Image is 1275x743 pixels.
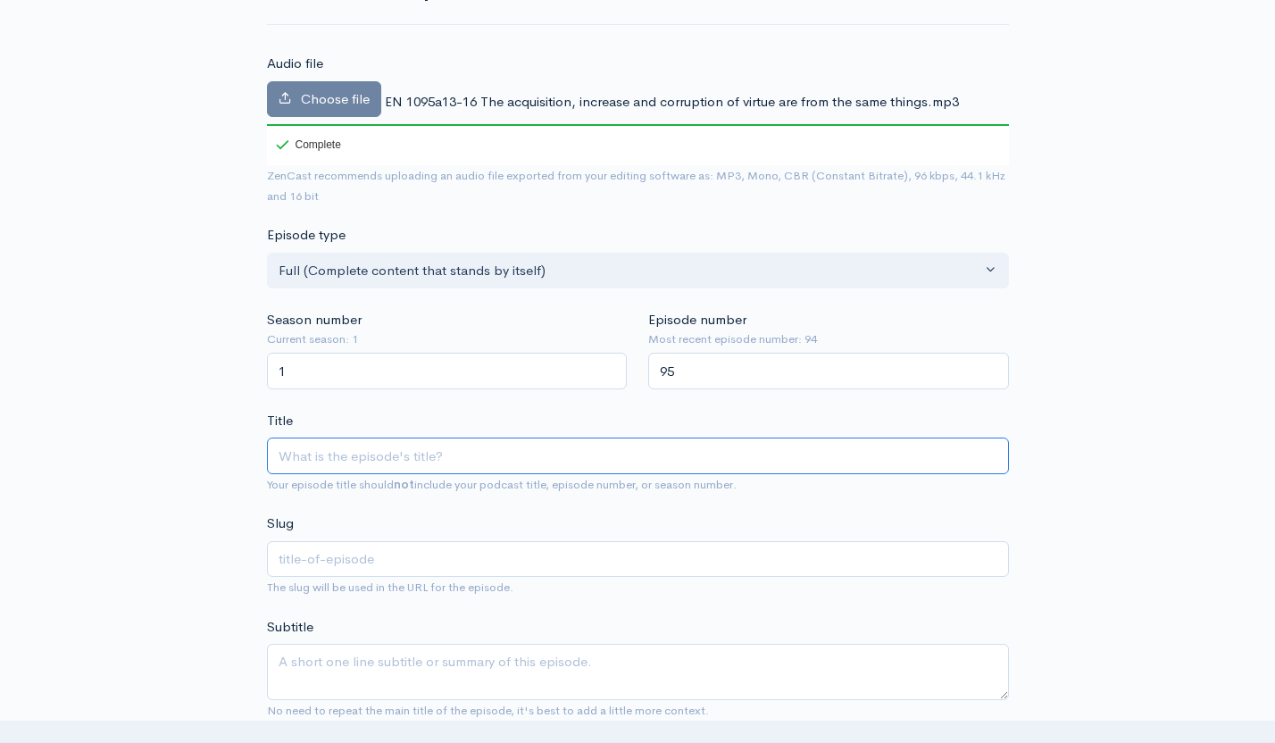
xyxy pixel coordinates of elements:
[267,168,1005,204] small: ZenCast recommends uploading an audio file exported from your editing software as: MP3, Mono, CBR...
[267,580,513,595] small: The slug will be used in the URL for the episode.
[267,225,346,246] label: Episode type
[267,411,293,431] label: Title
[267,541,1009,578] input: title-of-episode
[267,617,313,638] label: Subtitle
[267,124,1009,126] div: 100%
[267,54,323,74] label: Audio file
[267,477,737,492] small: Your episode title should include your podcast title, episode number, or season number.
[385,93,959,110] span: EN 1095a13-16 The acquisition, increase and corruption of virtue are from the same things.mp3
[267,353,628,389] input: Enter season number for this episode
[267,330,628,348] small: Current season: 1
[648,353,1009,389] input: Enter episode number
[648,330,1009,348] small: Most recent episode number: 94
[267,513,294,534] label: Slug
[267,310,362,330] label: Season number
[276,139,341,150] div: Complete
[301,90,370,107] span: Choose file
[267,253,1009,289] button: Full (Complete content that stands by itself)
[267,438,1009,474] input: What is the episode's title?
[648,310,746,330] label: Episode number
[267,703,709,718] small: No need to repeat the main title of the episode, it's best to add a little more context.
[279,261,981,281] div: Full (Complete content that stands by itself)
[267,124,345,165] div: Complete
[394,477,414,492] strong: not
